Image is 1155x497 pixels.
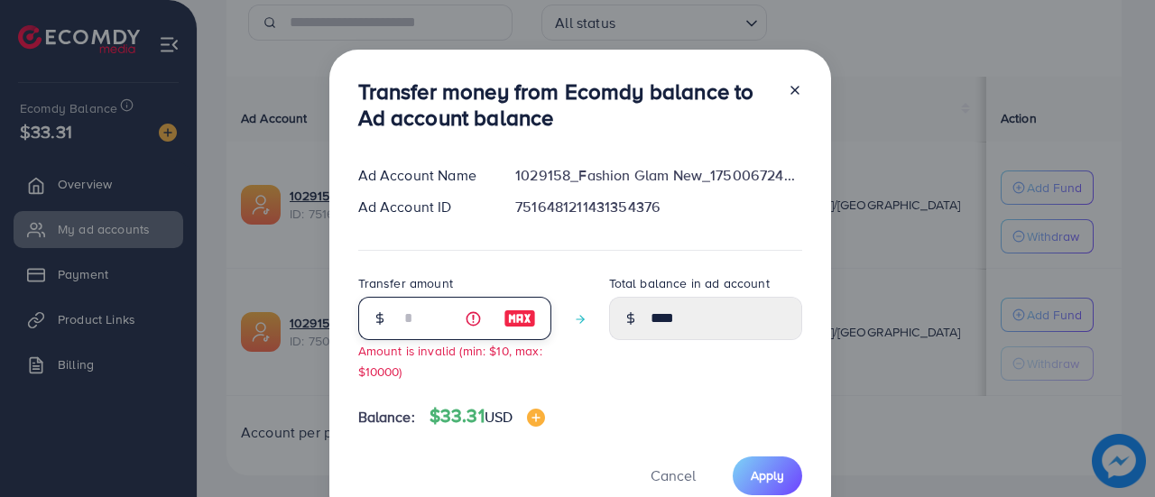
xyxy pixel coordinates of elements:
[628,456,718,495] button: Cancel
[358,78,773,131] h3: Transfer money from Ecomdy balance to Ad account balance
[733,456,802,495] button: Apply
[504,308,536,329] img: image
[358,407,415,428] span: Balance:
[344,165,502,186] div: Ad Account Name
[501,165,816,186] div: 1029158_Fashion Glam New_1750067246612
[651,465,696,485] span: Cancel
[430,405,545,428] h4: $33.31
[344,197,502,217] div: Ad Account ID
[485,407,513,427] span: USD
[501,197,816,217] div: 7516481211431354376
[358,274,453,292] label: Transfer amount
[358,342,542,380] small: Amount is invalid (min: $10, max: $10000)
[609,274,770,292] label: Total balance in ad account
[751,466,784,484] span: Apply
[527,409,545,427] img: image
